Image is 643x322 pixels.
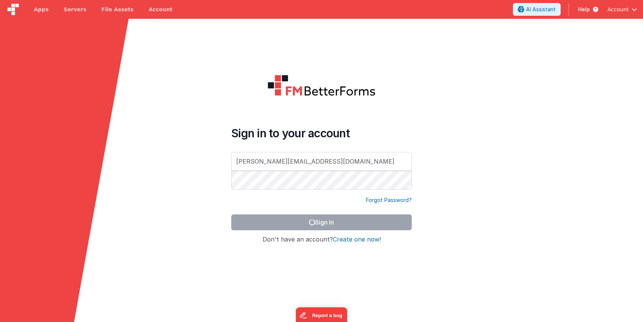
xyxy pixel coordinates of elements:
[526,6,556,13] span: AI Assistant
[366,196,412,204] a: Forgot Password?
[231,152,412,171] input: Email Address
[231,214,412,230] button: Sign In
[231,126,412,140] h4: Sign in to your account
[607,6,629,13] span: Account
[64,6,86,13] span: Servers
[34,6,49,13] span: Apps
[231,236,412,243] h4: Don't have an account?
[333,236,381,243] button: Create one now!
[102,6,134,13] span: File Assets
[607,6,637,13] button: Account
[513,3,561,16] button: AI Assistant
[578,6,590,13] span: Help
